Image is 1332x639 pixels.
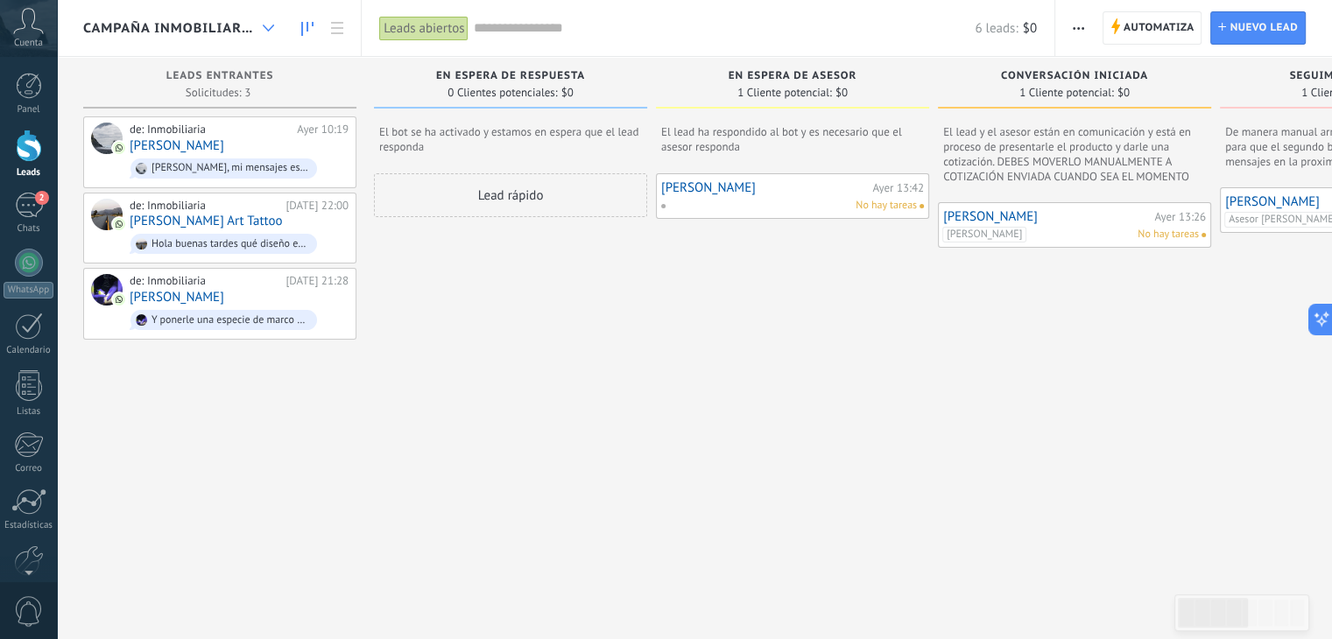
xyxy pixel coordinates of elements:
div: [DATE] 22:00 [285,199,349,213]
a: Lista [322,11,352,46]
a: [PERSON_NAME] [130,290,224,305]
div: Calendario [4,345,54,356]
div: Y ponerle una especie de marco a todos para cerrar la pierna [152,314,309,327]
span: Automatiza [1124,12,1195,44]
a: Nuevo lead [1210,11,1306,45]
div: Correo [4,463,54,474]
span: 0 Clientes potenciales: [448,88,557,98]
a: [PERSON_NAME] [661,180,868,195]
span: 1 Cliente potencial: [737,88,832,98]
div: EN ESPERA DE ASESOR [665,70,920,85]
div: Sheryl Paz Art Tattoo [91,199,123,230]
div: Leads [4,167,54,179]
div: Estadísticas [4,520,54,531]
div: Aaron [91,274,123,305]
span: El bot se ha activado y estamos en espera que el lead responda [379,124,642,154]
span: Nuevo lead [1230,12,1298,44]
span: $0 [1117,88,1130,98]
span: 1 Cliente potencial: [1019,88,1114,98]
span: $0 [1023,20,1037,37]
div: [DATE] 21:28 [285,274,349,288]
div: Ayer 13:26 [1154,211,1206,222]
span: No hay nada asignado [920,204,924,208]
a: [PERSON_NAME] Art Tattoo [130,214,282,228]
div: de: Inmobiliaria [130,199,279,213]
span: No hay tareas [856,198,917,214]
img: com.amocrm.amocrmwa.svg [113,142,125,154]
span: Leads Entrantes [166,70,274,82]
span: 2 [35,191,49,205]
div: Leads abiertos [379,16,469,41]
div: de: Inmobiliaria [130,123,291,137]
div: Hola buenas tardes qué diseño estás interesado en tatuarte? [152,238,309,250]
span: El lead ha respondido al bot y es necesario que el asesor responda [661,124,924,154]
span: [PERSON_NAME] [942,227,1026,242]
div: Hugo Pelcastre [91,123,123,154]
span: No hay nada asignado [1202,233,1206,237]
img: com.amocrm.amocrmwa.svg [113,293,125,305]
span: EN ESPERA DE RESPUESTA [436,70,585,82]
span: CONVERSACIÓN INICIADA [1001,70,1148,82]
span: Cuenta [14,38,43,49]
a: [PERSON_NAME] [130,138,224,153]
span: $0 [561,88,574,98]
div: WhatsApp [4,282,53,298]
button: Más [1066,11,1091,45]
a: Leads [292,11,322,46]
div: Ayer 13:42 [872,182,924,193]
a: [PERSON_NAME] [943,209,1150,224]
span: CAMPAÑA INMOBILIARIA [83,20,256,37]
span: EN ESPERA DE ASESOR [729,70,857,82]
span: Solicitudes: 3 [186,88,250,98]
img: com.amocrm.amocrmwa.svg [113,218,125,230]
a: Automatiza [1103,11,1202,45]
div: Panel [4,104,54,116]
span: 6 leads: [975,20,1018,37]
span: No hay tareas [1138,227,1199,242]
div: CONVERSACIÓN INICIADA [947,70,1202,85]
div: Ayer 10:19 [297,123,349,137]
div: EN ESPERA DE RESPUESTA [383,70,638,85]
div: Listas [4,406,54,418]
div: de: Inmobiliaria [130,274,279,288]
div: Chats [4,223,54,235]
span: $0 [835,88,848,98]
div: Leads Entrantes [92,70,348,85]
div: [PERSON_NAME], mi mensajes es para saludarte y también para saber si tuviste oportunidad de revis... [152,162,309,174]
div: Lead rápido [374,173,647,217]
span: El lead y el asesor están en comunicación y está en proceso de presentarle el producto y darle un... [943,124,1206,183]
